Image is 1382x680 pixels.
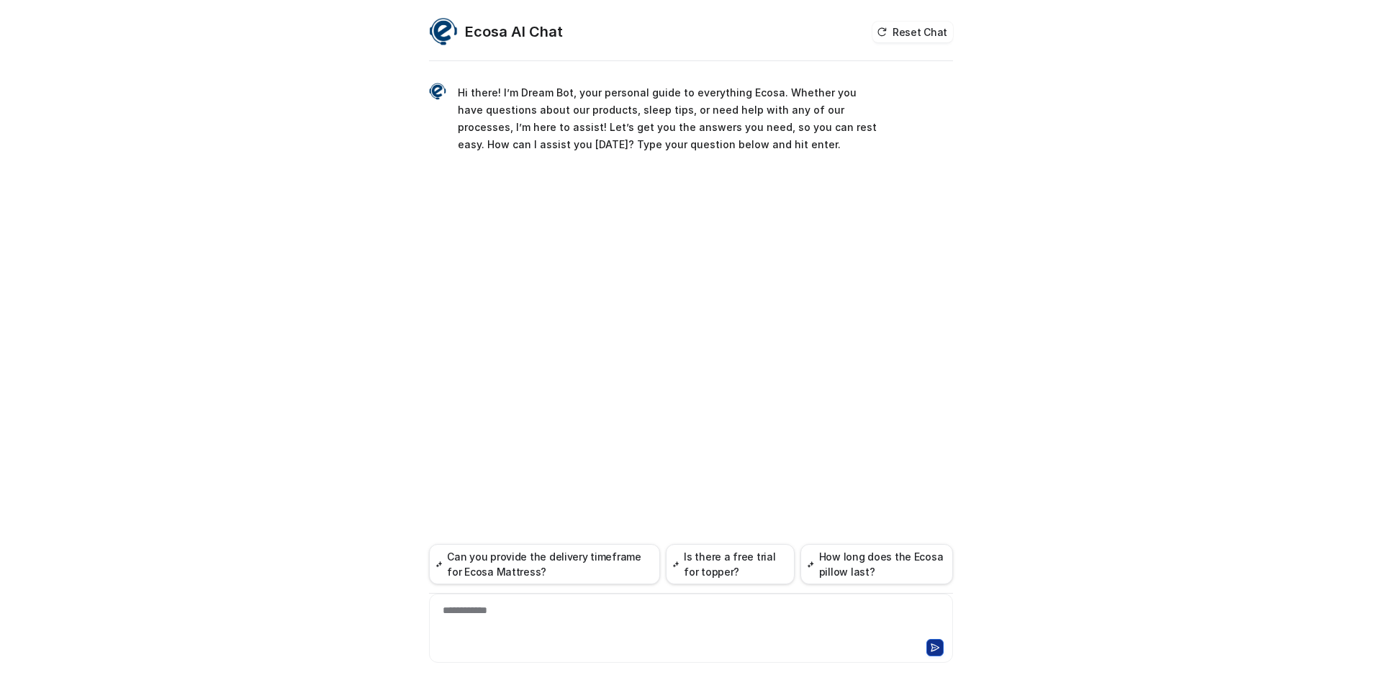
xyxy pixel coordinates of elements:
img: Widget [429,83,446,100]
img: Widget [429,17,458,46]
button: Can you provide the delivery timeframe for Ecosa Mattress? [429,544,660,584]
p: Hi there! I’m Dream Bot, your personal guide to everything Ecosa. Whether you have questions abou... [458,84,879,153]
button: How long does the Ecosa pillow last? [800,544,953,584]
button: Reset Chat [872,22,953,42]
h2: Ecosa AI Chat [465,22,563,42]
button: Is there a free trial for topper? [666,544,795,584]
